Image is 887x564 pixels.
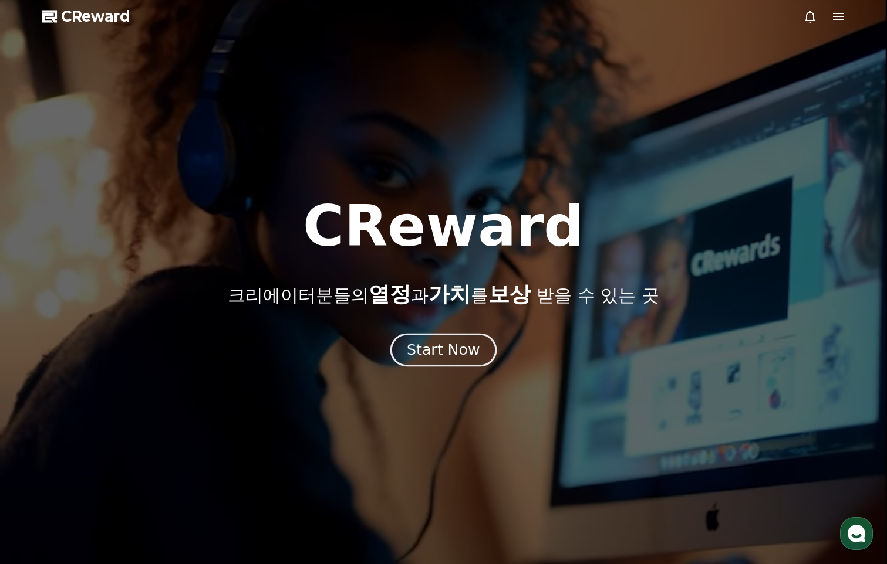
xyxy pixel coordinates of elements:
[61,7,130,26] span: CReward
[4,372,77,401] a: 홈
[429,282,471,306] span: 가치
[151,372,225,401] a: 설정
[37,389,44,399] span: 홈
[303,198,584,254] h1: CReward
[407,340,480,360] div: Start Now
[77,372,151,401] a: 대화
[228,283,659,306] p: 크리에이터분들의 과 를 받을 수 있는 곳
[488,282,531,306] span: 보상
[181,389,195,399] span: 설정
[390,334,497,367] button: Start Now
[107,390,122,399] span: 대화
[369,282,411,306] span: 열정
[42,7,130,26] a: CReward
[393,346,494,357] a: Start Now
